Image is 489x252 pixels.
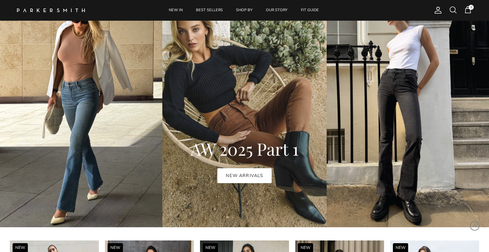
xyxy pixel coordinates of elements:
svg: Scroll to Top [470,221,480,231]
a: NEW ARRIVALS [217,168,271,183]
a: 1 [464,6,472,15]
a: Account [431,6,442,14]
h1: AW 2025 Part 1 [83,139,406,158]
span: 1 [469,5,474,10]
a: Parker Smith [17,8,85,12]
